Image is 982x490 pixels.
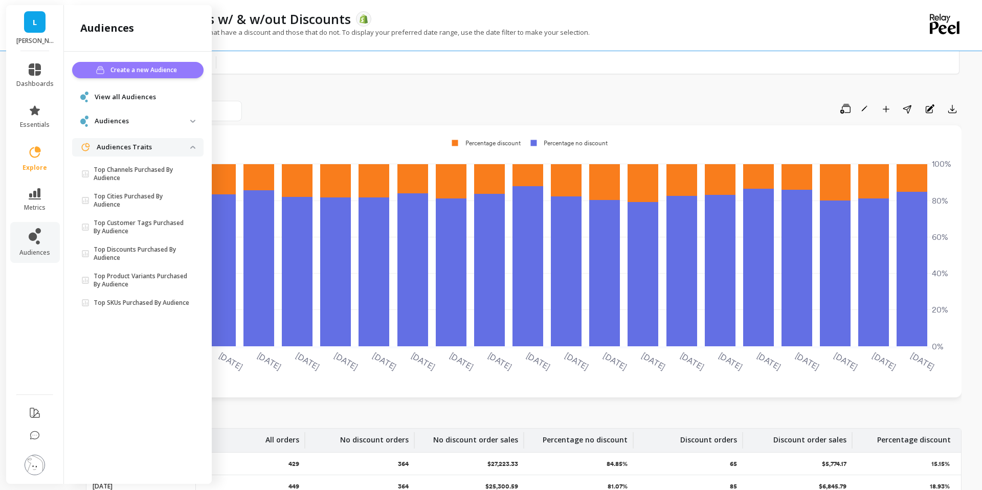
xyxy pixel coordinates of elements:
p: All orders [265,429,299,445]
span: explore [23,164,47,172]
img: down caret icon [190,120,195,123]
p: 84.85% [607,460,628,468]
p: No discount orders [340,429,409,445]
p: Percentage no discount [543,429,628,445]
p: Top Customer Tags Purchased By Audience [94,219,190,235]
img: api.shopify.svg [359,14,368,24]
p: LUCY [16,37,54,45]
img: down caret icon [190,146,195,149]
p: $5,774.17 [822,460,846,468]
p: 364 [398,460,409,468]
img: navigation item icon [80,92,88,102]
p: Sales Percentages w/ & w/out Discounts [103,10,351,28]
p: $27,223.33 [487,460,518,468]
img: navigation item icon [80,116,88,126]
p: 429 [288,460,299,468]
p: Top SKUs Purchased By Audience [94,299,189,307]
p: Top Product Variants Purchased By Audience [94,272,190,288]
span: View all Audiences [95,92,156,102]
p: Audiences Traits [97,142,190,152]
span: metrics [24,204,46,212]
img: navigation item icon [80,142,91,152]
p: Discount orders [680,429,737,445]
span: essentials [20,121,50,129]
p: Top Channels Purchased By Audience [94,166,190,182]
span: dashboards [16,80,54,88]
span: L [33,16,37,28]
button: Create a new Audience [72,62,204,78]
p: Discount order sales [773,429,846,445]
span: audiences [19,249,50,257]
h2: audiences [80,21,134,35]
p: No discount order sales [433,429,518,445]
p: Top Cities Purchased By Audience [94,192,190,209]
p: 65 [730,460,737,468]
p: Total sales percentage of orders that have a discount and those that do not. To display your pref... [86,28,590,37]
p: 15.15% [931,460,952,468]
p: Top Discounts Purchased By Audience [94,246,190,262]
span: Create a new Audience [110,65,180,75]
p: Percentage discount [877,429,951,445]
img: profile picture [25,455,45,475]
p: Audiences [95,116,190,126]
